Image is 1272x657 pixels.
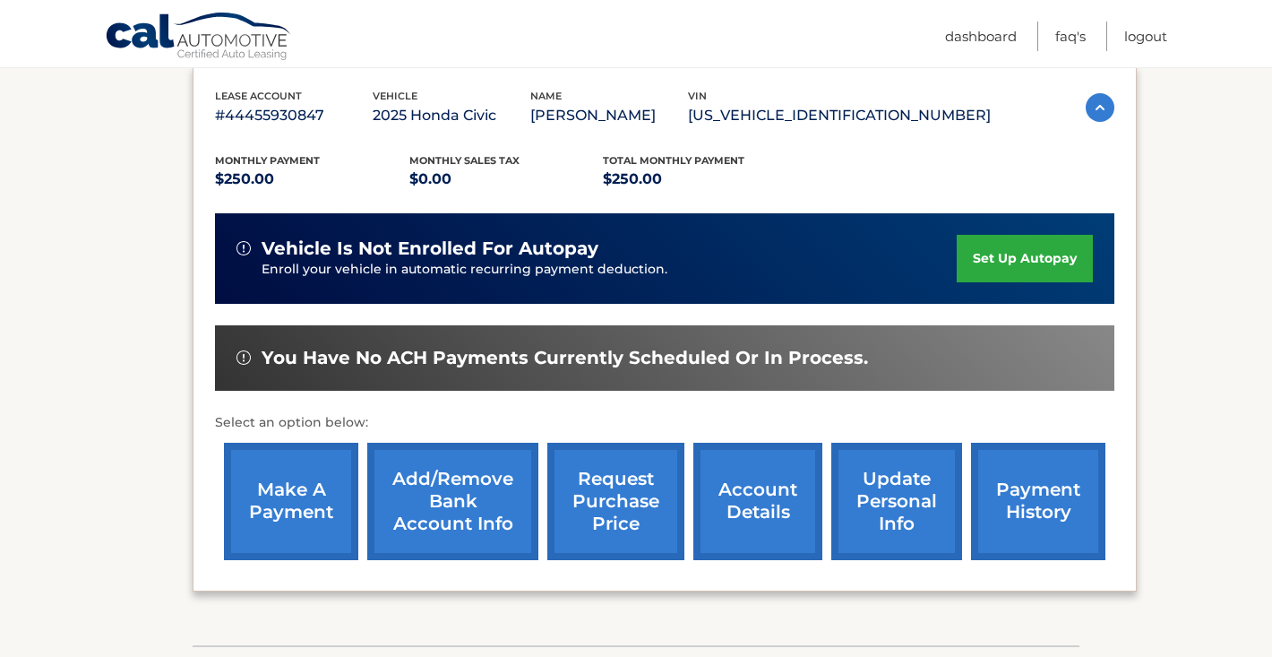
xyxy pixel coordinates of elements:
[373,103,530,128] p: 2025 Honda Civic
[236,241,251,255] img: alert-white.svg
[693,443,822,560] a: account details
[105,12,293,64] a: Cal Automotive
[262,260,957,280] p: Enroll your vehicle in automatic recurring payment deduction.
[603,167,797,192] p: $250.00
[547,443,684,560] a: request purchase price
[236,350,251,365] img: alert-white.svg
[688,90,707,102] span: vin
[957,235,1093,282] a: set up autopay
[971,443,1105,560] a: payment history
[409,154,520,167] span: Monthly sales Tax
[603,154,744,167] span: Total Monthly Payment
[530,103,688,128] p: [PERSON_NAME]
[367,443,538,560] a: Add/Remove bank account info
[1086,93,1114,122] img: accordion-active.svg
[373,90,417,102] span: vehicle
[215,167,409,192] p: $250.00
[215,103,373,128] p: #44455930847
[831,443,962,560] a: update personal info
[215,154,320,167] span: Monthly Payment
[215,412,1114,434] p: Select an option below:
[688,103,991,128] p: [US_VEHICLE_IDENTIFICATION_NUMBER]
[215,90,302,102] span: lease account
[262,347,868,369] span: You have no ACH payments currently scheduled or in process.
[262,238,598,260] span: vehicle is not enrolled for autopay
[224,443,358,560] a: make a payment
[1124,22,1167,51] a: Logout
[409,167,604,192] p: $0.00
[945,22,1017,51] a: Dashboard
[1055,22,1086,51] a: FAQ's
[530,90,562,102] span: name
